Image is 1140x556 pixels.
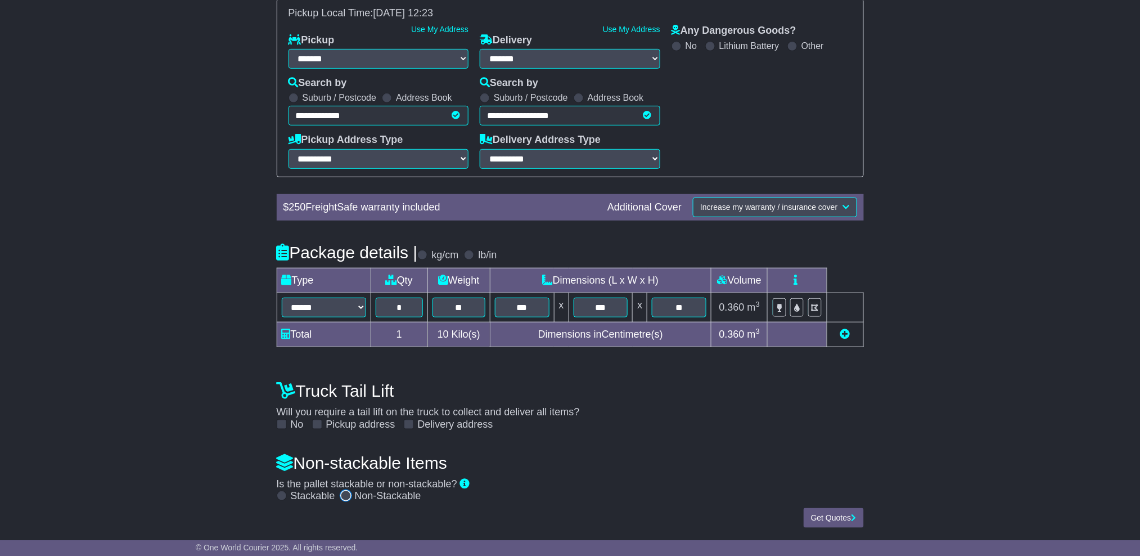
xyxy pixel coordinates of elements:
[719,41,779,51] label: Lithium Battery
[719,302,745,313] span: 0.360
[438,329,449,340] span: 10
[277,243,418,262] h4: Package details |
[588,92,644,103] label: Address Book
[554,293,569,322] td: x
[431,249,458,262] label: kg/cm
[700,203,837,212] span: Increase my warranty / insurance cover
[196,543,358,552] span: © One World Courier 2025. All rights reserved.
[427,268,490,293] td: Weight
[801,41,824,51] label: Other
[711,268,768,293] td: Volume
[371,268,427,293] td: Qty
[490,322,711,347] td: Dimensions in Centimetre(s)
[277,322,371,347] td: Total
[277,454,864,472] h4: Non-stackable Items
[418,419,493,431] label: Delivery address
[326,419,395,431] label: Pickup address
[480,34,532,47] label: Delivery
[277,382,864,400] h4: Truck Tail Lift
[411,25,468,34] a: Use My Address
[672,25,796,37] label: Any Dangerous Goods?
[371,322,427,347] td: 1
[291,419,304,431] label: No
[480,134,601,146] label: Delivery Address Type
[686,41,697,51] label: No
[291,490,335,503] label: Stackable
[289,77,347,89] label: Search by
[633,293,647,322] td: x
[603,25,660,34] a: Use My Address
[373,7,434,19] span: [DATE] 12:23
[278,201,602,214] div: $ FreightSafe warranty included
[756,300,760,308] sup: 3
[289,34,335,47] label: Pickup
[277,478,457,490] span: Is the pallet stackable or non-stackable?
[490,268,711,293] td: Dimensions (L x W x H)
[355,490,421,503] label: Non-Stackable
[747,302,760,313] span: m
[840,329,850,340] a: Add new item
[271,376,869,431] div: Will you require a tail lift on the truck to collect and deliver all items?
[303,92,377,103] label: Suburb / Postcode
[602,201,687,214] div: Additional Cover
[693,198,857,217] button: Increase my warranty / insurance cover
[396,92,452,103] label: Address Book
[289,201,306,213] span: 250
[719,329,745,340] span: 0.360
[747,329,760,340] span: m
[480,77,538,89] label: Search by
[478,249,497,262] label: lb/in
[494,92,568,103] label: Suburb / Postcode
[804,508,864,528] button: Get Quotes
[289,134,403,146] label: Pickup Address Type
[283,7,858,20] div: Pickup Local Time:
[756,327,760,335] sup: 3
[277,268,371,293] td: Type
[427,322,490,347] td: Kilo(s)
